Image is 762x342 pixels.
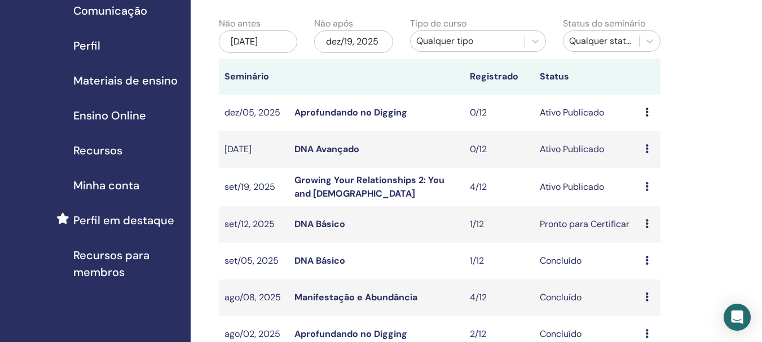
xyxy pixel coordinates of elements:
[219,168,289,206] td: set/19, 2025
[569,34,633,48] div: Qualquer status
[416,34,519,48] div: Qualquer tipo
[464,279,534,316] td: 4/12
[219,17,261,30] label: Não antes
[464,131,534,168] td: 0/12
[534,131,639,168] td: Ativo Publicado
[294,218,345,230] a: DNA Básico
[73,107,146,124] span: Ensino Online
[73,212,174,229] span: Perfil em destaque
[73,142,122,159] span: Recursos
[464,206,534,243] td: 1/12
[294,328,407,340] a: Aprofundando no Digging
[410,17,466,30] label: Tipo de curso
[219,95,289,131] td: dez/05, 2025
[294,255,345,267] a: DNA Básico
[534,95,639,131] td: Ativo Publicado
[219,279,289,316] td: ago/08, 2025
[73,177,139,194] span: Minha conta
[534,59,639,95] th: Status
[294,106,407,118] a: Aprofundando no Digging
[219,243,289,279] td: set/05, 2025
[73,2,147,19] span: Comunicação
[73,37,100,54] span: Perfil
[73,72,178,89] span: Materiais de ensino
[219,59,289,95] th: Seminário
[219,30,297,53] div: [DATE]
[464,95,534,131] td: 0/12
[294,174,444,199] a: Growing Your Relationships 2: You and [DEMOGRAPHIC_DATA]
[534,206,639,243] td: Pronto para Certificar
[724,304,751,331] div: Open Intercom Messenger
[464,168,534,206] td: 4/12
[294,291,417,303] a: Manifestação e Abundância
[464,243,534,279] td: 1/12
[563,17,645,30] label: Status do seminário
[534,243,639,279] td: Concluído
[534,279,639,316] td: Concluído
[219,206,289,243] td: set/12, 2025
[464,59,534,95] th: Registrado
[73,247,182,281] span: Recursos para membros
[314,30,393,53] div: dez/19, 2025
[219,131,289,168] td: [DATE]
[534,168,639,206] td: Ativo Publicado
[294,143,359,155] a: DNA Avançado
[314,17,353,30] label: Não após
